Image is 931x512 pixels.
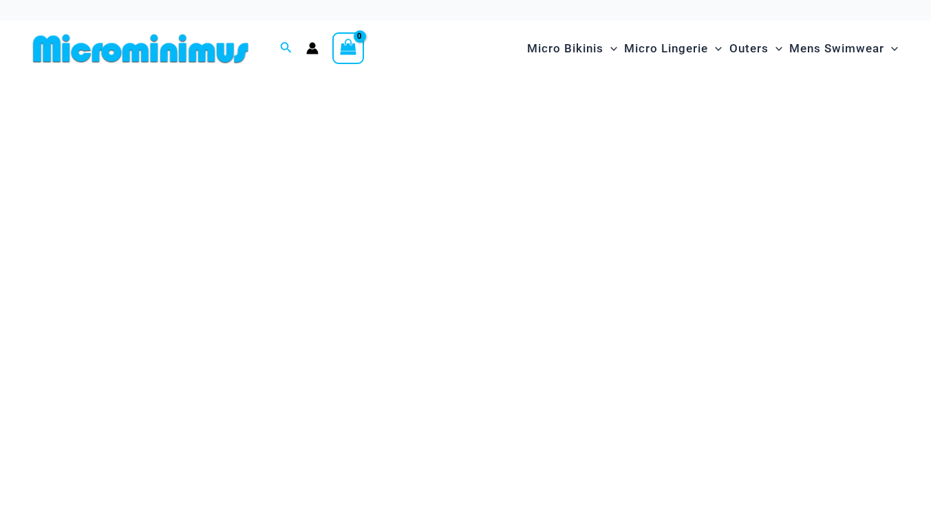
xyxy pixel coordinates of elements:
span: Menu Toggle [708,31,722,66]
span: Menu Toggle [769,31,782,66]
span: Mens Swimwear [789,31,884,66]
a: Search icon link [280,40,292,57]
a: View Shopping Cart, empty [332,32,364,64]
a: Micro LingerieMenu ToggleMenu Toggle [621,28,725,70]
span: Micro Bikinis [527,31,603,66]
span: Menu Toggle [603,31,617,66]
a: Mens SwimwearMenu ToggleMenu Toggle [786,28,901,70]
nav: Site Navigation [522,25,903,72]
span: Outers [729,31,769,66]
img: MM SHOP LOGO FLAT [28,33,254,64]
span: Menu Toggle [884,31,898,66]
a: Micro BikinisMenu ToggleMenu Toggle [524,28,621,70]
a: Account icon link [306,42,319,54]
a: OutersMenu ToggleMenu Toggle [726,28,786,70]
span: Micro Lingerie [624,31,708,66]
